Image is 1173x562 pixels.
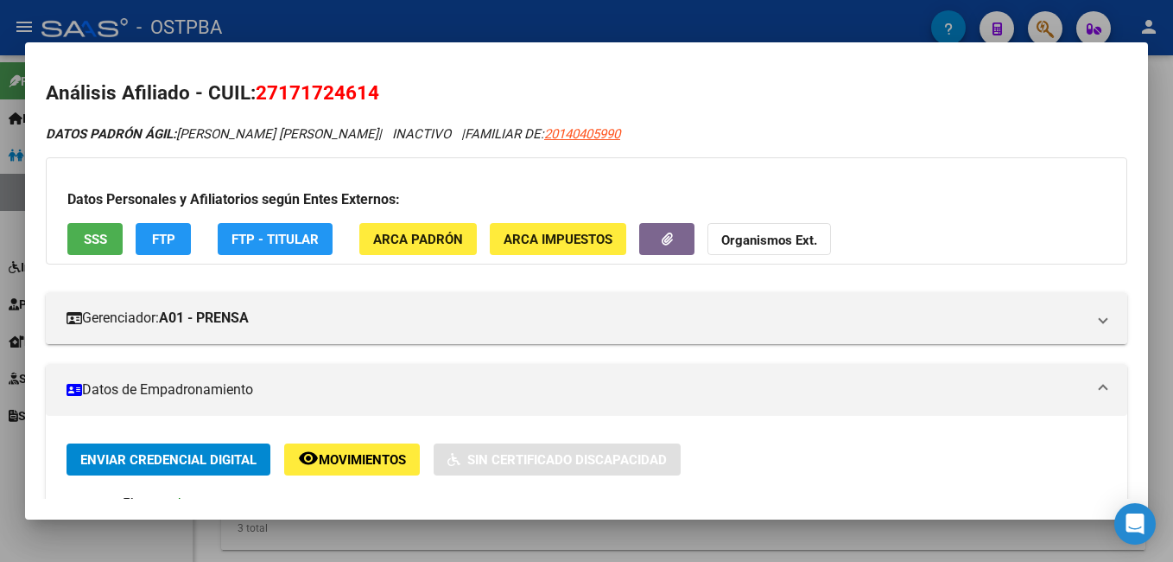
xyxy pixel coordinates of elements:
[284,444,420,476] button: Movimientos
[67,444,270,476] button: Enviar Credencial Digital
[231,232,319,247] span: FTP - Titular
[46,126,378,142] span: [PERSON_NAME] [PERSON_NAME]
[136,496,195,512] span: Capitado -
[46,364,1127,416] mat-expansion-panel-header: Datos de Empadronamiento
[218,223,333,255] button: FTP - Titular
[1114,503,1156,545] div: Open Intercom Messenger
[373,232,463,247] span: ARCA Padrón
[46,126,620,142] i: | INACTIVO |
[319,452,406,468] span: Movimientos
[46,79,1127,108] h2: Análisis Afiliado - CUIL:
[67,496,124,512] strong: Etiquetas:
[707,223,831,255] button: Organismos Ext.
[256,81,379,104] span: 27171724614
[67,189,1106,210] h3: Datos Personales y Afiliatorios según Entes Externos:
[465,126,620,142] span: FAMILIAR DE:
[434,444,681,476] button: Sin Certificado Discapacidad
[46,126,176,142] strong: DATOS PADRÓN ÁGIL:
[80,452,257,468] span: Enviar Credencial Digital
[136,223,191,255] button: FTP
[721,233,817,248] strong: Organismos Ext.
[67,223,123,255] button: SSS
[84,232,107,247] span: SSS
[504,232,612,247] span: ARCA Impuestos
[67,308,1086,329] mat-panel-title: Gerenciador:
[159,308,249,329] strong: A01 - PRENSA
[490,223,626,255] button: ARCA Impuestos
[152,232,175,247] span: FTP
[298,448,319,469] mat-icon: remove_red_eye
[544,126,620,142] span: 20140405990
[467,452,667,468] span: Sin Certificado Discapacidad
[67,380,1086,400] mat-panel-title: Datos de Empadronamiento
[359,223,477,255] button: ARCA Padrón
[46,292,1127,344] mat-expansion-panel-header: Gerenciador:A01 - PRENSA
